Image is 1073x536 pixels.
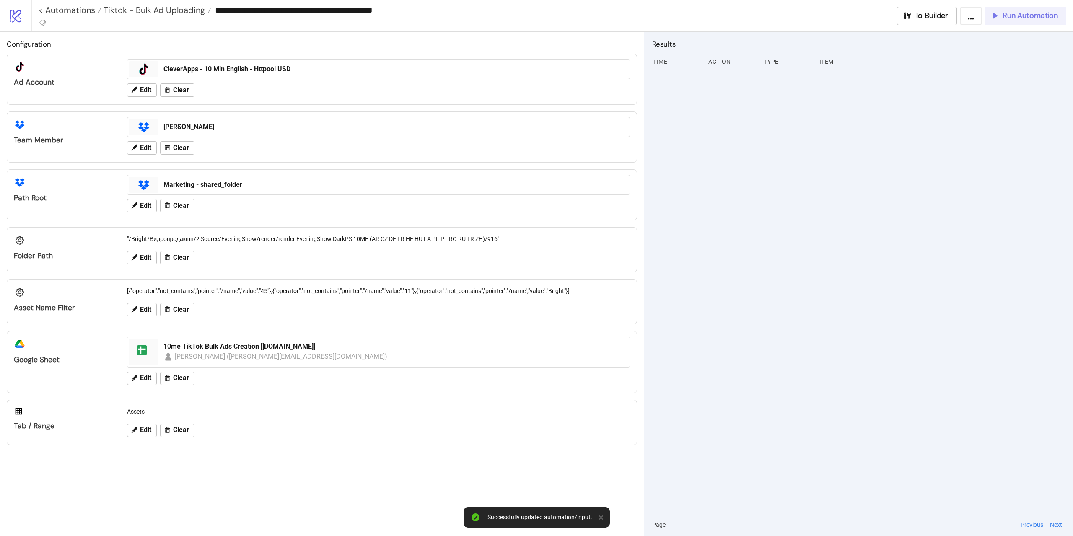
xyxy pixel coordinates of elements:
[140,306,151,313] span: Edit
[160,424,194,437] button: Clear
[173,202,189,210] span: Clear
[1018,520,1046,529] button: Previous
[173,144,189,152] span: Clear
[1003,11,1058,21] span: Run Automation
[160,372,194,385] button: Clear
[819,54,1066,70] div: Item
[124,231,633,247] div: "/Bright/Видеопродакшн/2 Source/EveningShow/render/render EveningShow DarkPS 10ME (AR CZ DE FR HE...
[173,306,189,313] span: Clear
[14,78,113,87] div: Ad Account
[101,5,205,16] span: Tiktok - Bulk Ad Uploading
[127,83,157,97] button: Edit
[163,65,625,74] div: CleverApps - 10 Min English - Httpool USD
[163,180,625,189] div: Marketing - shared_folder
[708,54,757,70] div: Action
[7,39,637,49] h2: Configuration
[652,54,702,70] div: Time
[14,193,113,203] div: Path Root
[163,122,625,132] div: [PERSON_NAME]
[140,426,151,434] span: Edit
[14,251,113,261] div: Folder Path
[127,199,157,212] button: Edit
[487,514,592,521] div: Successfully updated automation/input.
[763,54,813,70] div: Type
[160,199,194,212] button: Clear
[160,83,194,97] button: Clear
[127,424,157,437] button: Edit
[14,303,113,313] div: Asset Name Filter
[140,86,151,94] span: Edit
[101,6,211,14] a: Tiktok - Bulk Ad Uploading
[140,374,151,382] span: Edit
[124,404,633,419] div: Assets
[173,254,189,262] span: Clear
[160,141,194,155] button: Clear
[985,7,1066,25] button: Run Automation
[140,144,151,152] span: Edit
[127,141,157,155] button: Edit
[140,202,151,210] span: Edit
[127,251,157,264] button: Edit
[140,254,151,262] span: Edit
[915,11,949,21] span: To Builder
[163,342,625,351] div: 10me TikTok Bulk Ads Creation [[DOMAIN_NAME]]
[127,303,157,316] button: Edit
[14,355,113,365] div: Google Sheet
[14,421,113,431] div: Tab / Range
[173,426,189,434] span: Clear
[124,283,633,299] div: [{"operator":"not_contains","pointer":"/name","value":"45"},{"operator":"not_contains","pointer":...
[173,86,189,94] span: Clear
[175,351,388,362] div: [PERSON_NAME] ([PERSON_NAME][EMAIL_ADDRESS][DOMAIN_NAME])
[897,7,957,25] button: To Builder
[960,7,982,25] button: ...
[160,251,194,264] button: Clear
[652,520,666,529] span: Page
[160,303,194,316] button: Clear
[173,374,189,382] span: Clear
[1047,520,1065,529] button: Next
[652,39,1066,49] h2: Results
[127,372,157,385] button: Edit
[39,6,101,14] a: < Automations
[14,135,113,145] div: Team Member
